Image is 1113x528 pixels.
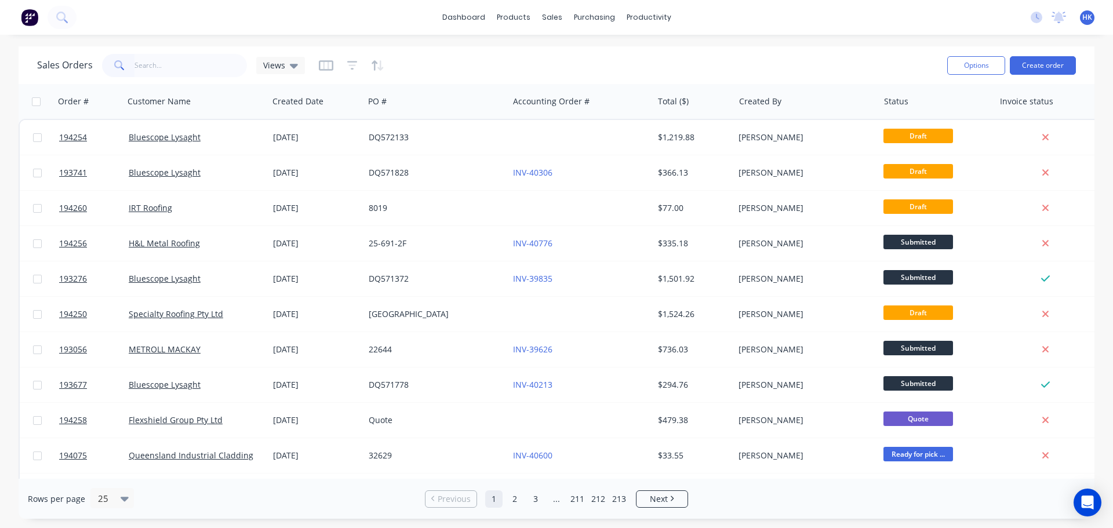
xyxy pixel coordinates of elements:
div: [DATE] [273,238,359,249]
a: Bluescope Lysaght [129,132,201,143]
span: HK [1082,12,1092,23]
a: INV-39626 [513,344,552,355]
span: Submitted [883,376,953,391]
div: Created Date [272,96,323,107]
a: Bluescope Lysaght [129,167,201,178]
span: 194254 [59,132,87,143]
span: 193677 [59,379,87,391]
div: [DATE] [273,414,359,426]
div: Customer Name [128,96,191,107]
input: Search... [134,54,248,77]
div: DQ571372 [369,273,497,285]
span: 194250 [59,308,87,320]
div: [GEOGRAPHIC_DATA] [369,308,497,320]
a: 194250 [59,297,129,332]
div: $77.00 [658,202,726,214]
a: 193276 [59,261,129,296]
div: [DATE] [273,132,359,143]
h1: Sales Orders [37,60,93,71]
a: METROLL MACKAY [129,344,201,355]
div: productivity [621,9,677,26]
span: Previous [438,493,471,505]
div: Open Intercom Messenger [1074,489,1101,516]
div: $366.13 [658,167,726,179]
div: [PERSON_NAME] [739,238,867,249]
div: $479.38 [658,414,726,426]
div: Accounting Order # [513,96,590,107]
div: Status [884,96,908,107]
div: [PERSON_NAME] [739,132,867,143]
div: $294.76 [658,379,726,391]
span: Submitted [883,270,953,285]
a: 193056 [59,332,129,367]
span: 194258 [59,414,87,426]
a: INV-40306 [513,167,552,178]
span: Ready for pick ... [883,447,953,461]
a: Specialty Roofing Pty Ltd [129,308,223,319]
a: IRT Roofing [129,202,172,213]
div: [PERSON_NAME] [739,379,867,391]
div: [DATE] [273,167,359,179]
div: [PERSON_NAME] [739,344,867,355]
span: Rows per page [28,493,85,505]
div: $1,501.92 [658,273,726,285]
div: Total ($) [658,96,689,107]
a: Jump forward [548,490,565,508]
div: [PERSON_NAME] [739,202,867,214]
a: INV-39835 [513,273,552,284]
a: Next page [636,493,688,505]
div: PO # [368,96,387,107]
div: [DATE] [273,450,359,461]
span: Submitted [883,341,953,355]
a: Bluescope Lysaght [129,273,201,284]
div: [PERSON_NAME] [739,450,867,461]
a: Page 213 [610,490,628,508]
a: 194256 [59,226,129,261]
div: $33.55 [658,450,726,461]
div: $1,219.88 [658,132,726,143]
div: [PERSON_NAME] [739,273,867,285]
a: 194258 [59,403,129,438]
a: INV-40213 [513,379,552,390]
div: [DATE] [273,308,359,320]
div: purchasing [568,9,621,26]
div: [PERSON_NAME] [739,167,867,179]
span: 193741 [59,167,87,179]
div: DQ571828 [369,167,497,179]
img: Factory [21,9,38,26]
div: $335.18 [658,238,726,249]
span: Submitted [883,235,953,249]
div: [PERSON_NAME] [739,308,867,320]
a: 194259 [59,474,129,508]
div: 22644 [369,344,497,355]
span: Draft [883,164,953,179]
div: [PERSON_NAME] [739,414,867,426]
div: [DATE] [273,273,359,285]
div: Invoice status [1000,96,1053,107]
div: [DATE] [273,379,359,391]
span: 194075 [59,450,87,461]
div: $736.03 [658,344,726,355]
span: Views [263,59,285,71]
a: Page 2 [506,490,523,508]
span: 194260 [59,202,87,214]
span: Draft [883,199,953,214]
a: Bluescope Lysaght [129,379,201,390]
div: sales [536,9,568,26]
button: Create order [1010,56,1076,75]
a: Page 1 is your current page [485,490,503,508]
span: Draft [883,129,953,143]
a: H&L Metal Roofing [129,238,200,249]
a: 194075 [59,438,129,473]
div: products [491,9,536,26]
a: INV-40776 [513,238,552,249]
div: 32629 [369,450,497,461]
span: 193056 [59,344,87,355]
div: Order # [58,96,89,107]
a: Page 211 [569,490,586,508]
div: 8019 [369,202,497,214]
a: 193677 [59,367,129,402]
div: DQ571778 [369,379,497,391]
div: Quote [369,414,497,426]
div: 25-691-2F [369,238,497,249]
